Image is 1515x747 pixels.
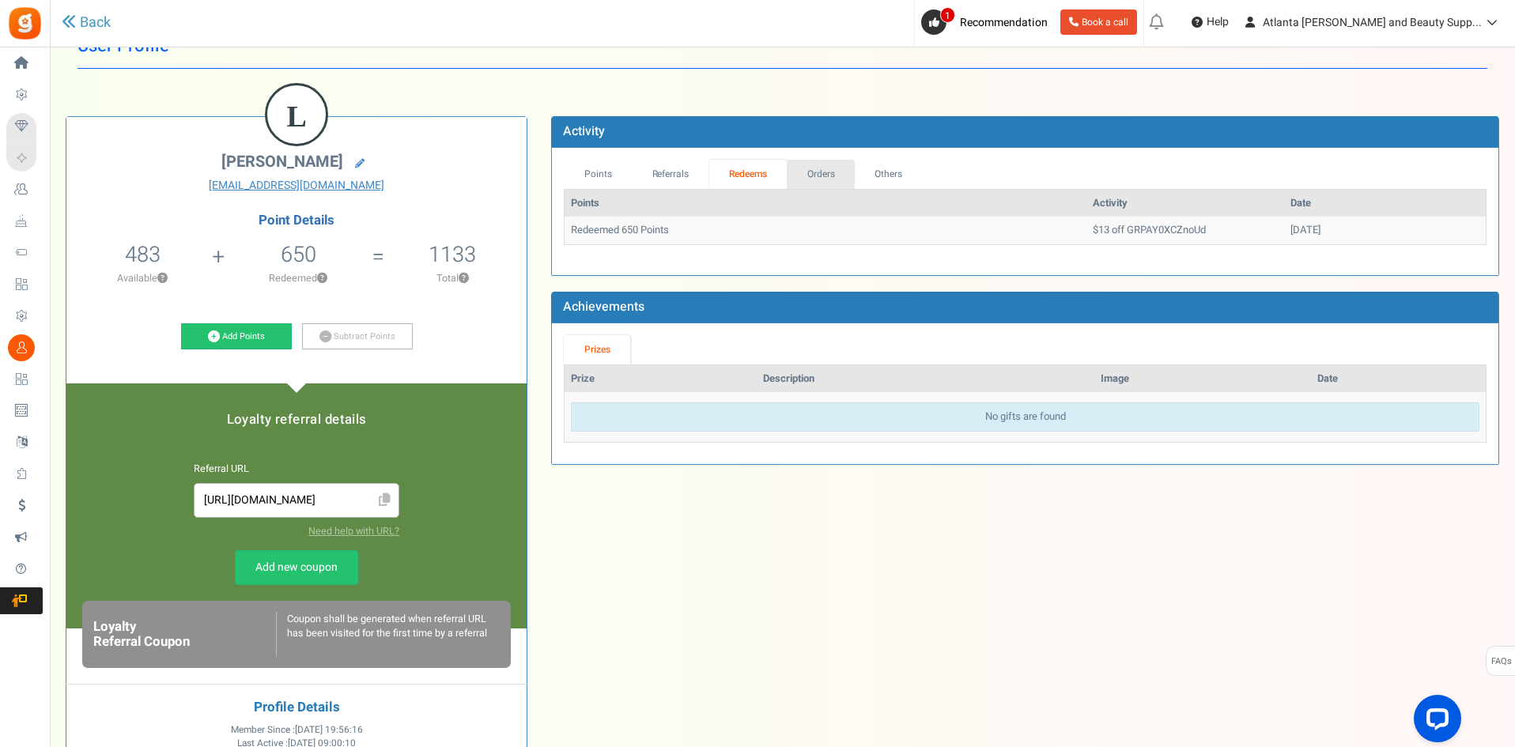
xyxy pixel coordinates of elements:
[757,365,1094,393] th: Description
[302,323,413,350] a: Subtract Points
[295,723,363,737] span: [DATE] 19:56:16
[308,524,399,538] a: Need help with URL?
[66,213,527,228] h4: Point Details
[93,620,276,649] h6: Loyalty Referral Coupon
[1311,365,1486,393] th: Date
[1263,14,1482,31] span: Atlanta [PERSON_NAME] and Beauty Supp...
[276,612,500,657] div: Coupon shall be generated when referral URL has been visited for the first time by a referral
[564,335,630,364] a: Prizes
[78,700,515,715] h4: Profile Details
[940,7,955,23] span: 1
[372,487,397,515] span: Click to Copy
[921,9,1054,35] a: 1 Recommendation
[459,274,469,284] button: ?
[226,271,370,285] p: Redeemed
[235,550,358,585] a: Add new coupon
[317,274,327,284] button: ?
[709,160,788,189] a: Redeems
[74,271,210,285] p: Available
[78,178,515,194] a: [EMAIL_ADDRESS][DOMAIN_NAME]
[632,160,709,189] a: Referrals
[281,243,316,266] h5: 650
[571,402,1479,432] div: No gifts are found
[1284,217,1486,244] td: [DATE]
[62,13,111,33] a: Back
[82,413,511,427] h5: Loyalty referral details
[564,160,632,189] a: Points
[194,464,399,475] h6: Referral URL
[855,160,923,189] a: Others
[267,85,326,147] figcaption: L
[960,14,1048,31] span: Recommendation
[1094,365,1311,393] th: Image
[125,239,161,270] span: 483
[221,150,343,173] span: [PERSON_NAME]
[181,323,292,350] a: Add Points
[563,122,605,141] b: Activity
[1086,217,1284,244] td: $13 off GRPAY0XCZnoUd
[1086,190,1284,217] th: Activity
[565,217,1086,244] td: Redeemed 650 Points
[429,243,476,266] h5: 1133
[1203,14,1229,30] span: Help
[157,274,168,284] button: ?
[787,160,855,189] a: Orders
[386,271,519,285] p: Total
[565,190,1086,217] th: Points
[1284,190,1486,217] th: Date
[563,297,644,316] b: Achievements
[565,365,756,393] th: Prize
[231,723,363,737] span: Member Since :
[1060,9,1137,35] a: Book a call
[1185,9,1235,35] a: Help
[7,6,43,41] img: Gratisfaction
[1490,647,1512,677] span: FAQs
